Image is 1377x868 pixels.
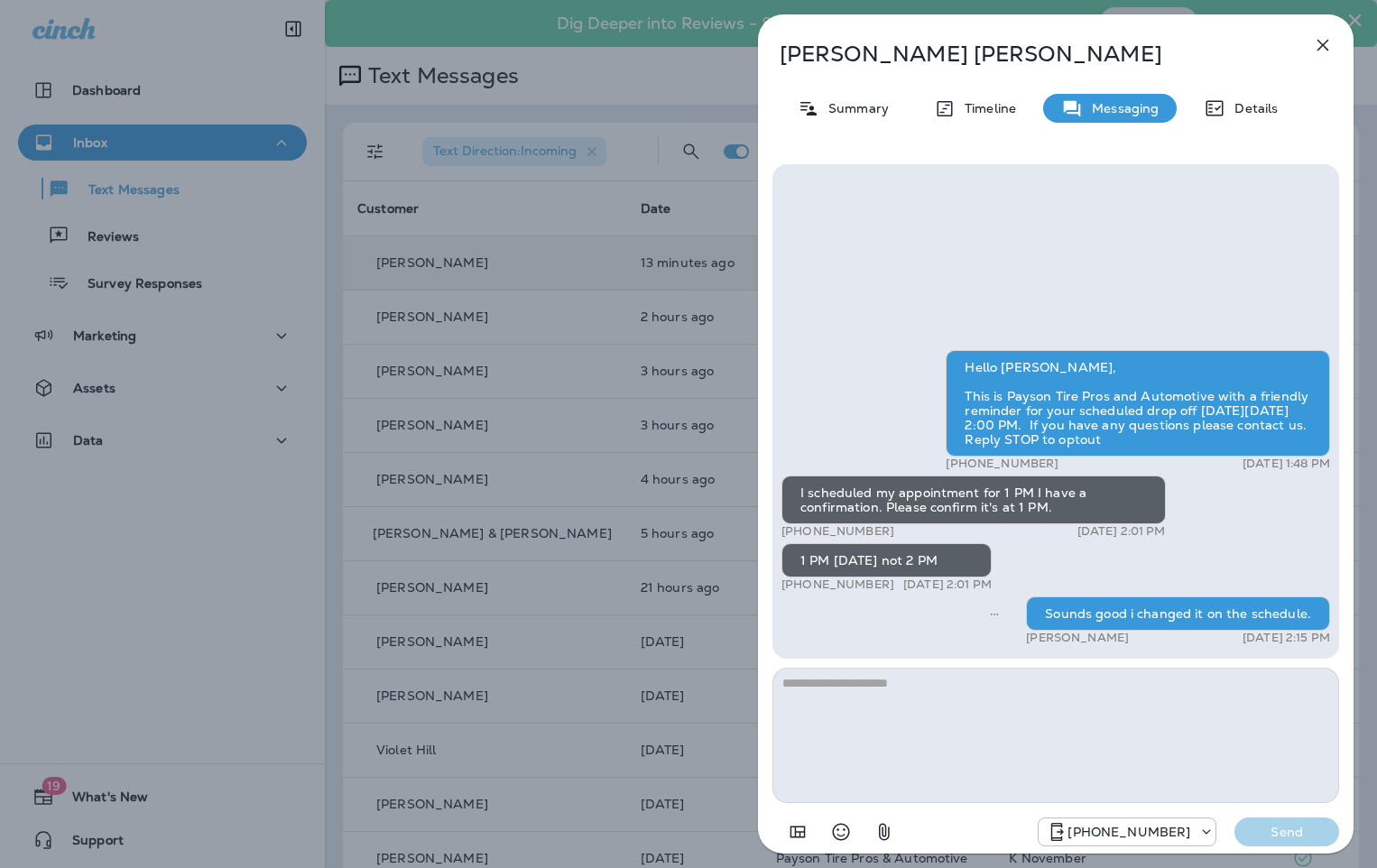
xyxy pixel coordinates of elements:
[990,605,999,621] span: Sent
[823,814,859,850] button: Select an emoji
[1026,631,1129,645] p: [PERSON_NAME]
[781,524,894,539] p: [PHONE_NUMBER]
[956,101,1016,115] p: Timeline
[1077,524,1166,539] p: [DATE] 2:01 PM
[946,457,1058,471] p: [PHONE_NUMBER]
[780,42,1272,67] p: [PERSON_NAME] [PERSON_NAME]
[1083,101,1159,115] p: Messaging
[781,543,992,577] div: 1 PM [DATE] not 2 PM
[1039,821,1215,843] div: +1 (928) 260-4498
[781,577,894,592] p: [PHONE_NUMBER]
[780,814,816,850] button: Add in a premade template
[1225,101,1278,115] p: Details
[819,101,889,115] p: Summary
[1243,631,1330,645] p: [DATE] 2:15 PM
[1026,596,1330,631] div: Sounds good i changed it on the schedule.
[1067,825,1190,839] p: [PHONE_NUMBER]
[781,476,1166,524] div: I scheduled my appointment for 1 PM I have a confirmation. Please confirm it's at 1 PM.
[946,350,1330,457] div: Hello [PERSON_NAME], This is Payson Tire Pros and Automotive with a friendly reminder for your sc...
[903,577,992,592] p: [DATE] 2:01 PM
[1243,457,1330,471] p: [DATE] 1:48 PM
